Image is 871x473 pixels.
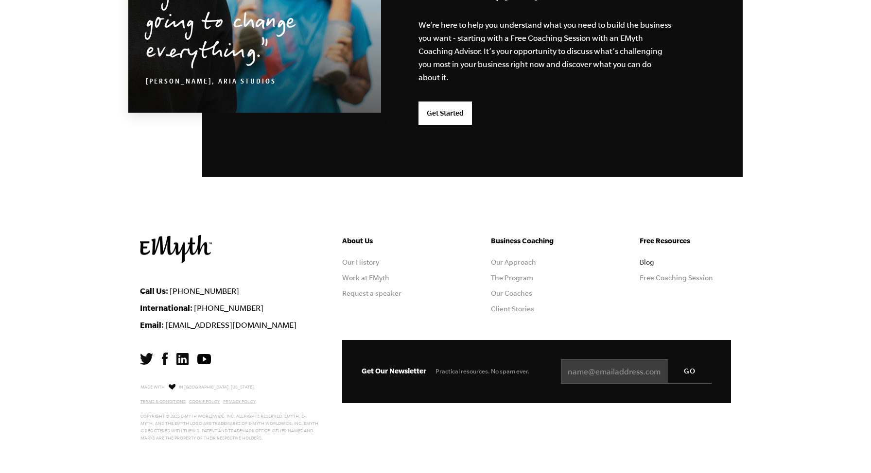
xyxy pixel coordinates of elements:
span: Practical resources. No spam ever. [435,368,529,375]
img: Love [169,384,175,390]
p: We’re here to help you understand what you need to build the business you want - starting with a ... [418,18,672,84]
a: The Program [491,274,533,282]
a: [PHONE_NUMBER] [194,304,263,312]
a: Free Coaching Session [640,274,713,282]
h5: Free Resources [640,235,731,247]
img: Twitter [140,353,153,365]
a: Work at EMyth [342,274,389,282]
a: Get Started [418,101,472,125]
img: EMyth [140,235,212,263]
iframe: Chat Widget [822,426,871,473]
span: Get Our Newsletter [362,367,426,375]
a: Terms & Conditions [140,399,186,404]
a: Client Stories [491,305,534,313]
p: Made with in [GEOGRAPHIC_DATA], [US_STATE]. Copyright © 2025 E-Myth Worldwide, Inc. All rights re... [140,382,319,442]
input: GO [668,359,712,383]
img: YouTube [197,354,211,364]
img: Facebook [162,353,168,365]
a: [PHONE_NUMBER] [170,287,239,295]
img: LinkedIn [176,353,189,365]
a: Our Approach [491,258,536,266]
strong: Call Us: [140,286,168,295]
a: Our Coaches [491,289,532,297]
a: Our History [342,258,379,266]
a: Cookie Policy [189,399,220,404]
input: name@emailaddress.com [561,359,712,384]
strong: Email: [140,320,164,329]
a: Blog [640,258,654,266]
h5: About Us [342,235,434,247]
cite: [PERSON_NAME], Aria Studios [146,79,276,86]
a: Privacy Policy [223,399,256,404]
a: Request a speaker [342,289,401,297]
strong: International: [140,303,192,312]
h5: Business Coaching [491,235,582,247]
a: [EMAIL_ADDRESS][DOMAIN_NAME] [165,321,296,329]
